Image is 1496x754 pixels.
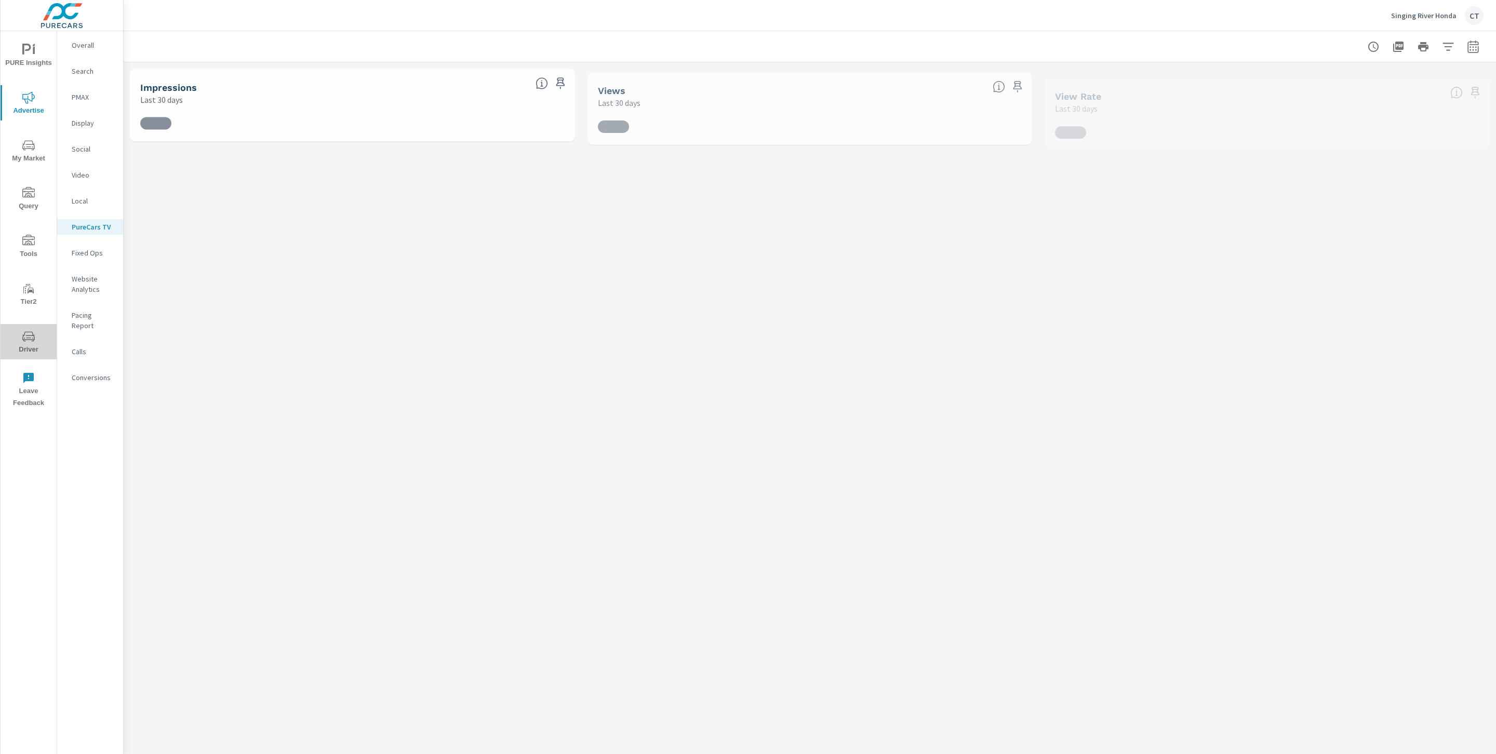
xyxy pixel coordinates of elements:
div: Video [57,167,123,183]
div: Website Analytics [57,271,123,297]
div: Local [57,193,123,209]
p: Local [72,196,115,206]
button: Print Report [1413,36,1434,57]
div: Social [57,141,123,157]
span: Save this to your personalized report [1467,84,1484,101]
p: Last 30 days [598,97,640,109]
div: nav menu [1,31,57,413]
p: Overall [72,40,115,50]
div: CT [1465,6,1484,25]
p: Search [72,66,115,76]
p: Pacing Report [72,310,115,331]
span: Number of times your connected TV ad was presented to a user. [Source: This data is provided by t... [536,77,548,90]
div: Overall [57,37,123,53]
p: Display [72,118,115,128]
button: Select Date Range [1463,36,1484,57]
span: Driver [4,330,54,356]
span: Save this to your personalized report [1009,78,1026,95]
span: Save this to your personalized report [552,75,569,92]
h5: Views [598,85,625,96]
div: Conversions [57,370,123,385]
p: Social [72,144,115,154]
span: Percentage of Impressions where the ad was viewed completely. “Impressions” divided by “Views”. [... [1450,86,1463,99]
p: Calls [72,346,115,357]
p: Video [72,170,115,180]
div: Pacing Report [57,307,123,333]
p: PMAX [72,92,115,102]
span: Tier2 [4,282,54,308]
div: Display [57,115,123,131]
h5: Impressions [140,82,197,93]
div: Fixed Ops [57,245,123,261]
p: Last 30 days [1055,102,1098,115]
p: Last 30 days [140,93,183,106]
div: Search [57,63,123,79]
p: Conversions [72,372,115,383]
span: Number of times your connected TV ad was viewed completely by a user. [Source: This data is provi... [993,80,1005,93]
span: My Market [4,139,54,165]
span: Leave Feedback [4,372,54,409]
div: PureCars TV [57,219,123,235]
span: Query [4,187,54,212]
div: PMAX [57,89,123,105]
p: PureCars TV [72,222,115,232]
div: Calls [57,344,123,359]
p: Singing River Honda [1391,11,1457,20]
button: Apply Filters [1438,36,1459,57]
span: PURE Insights [4,44,54,69]
p: Fixed Ops [72,248,115,258]
p: Website Analytics [72,274,115,294]
h5: View Rate [1055,91,1101,102]
button: "Export Report to PDF" [1388,36,1409,57]
span: Advertise [4,91,54,117]
span: Tools [4,235,54,260]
